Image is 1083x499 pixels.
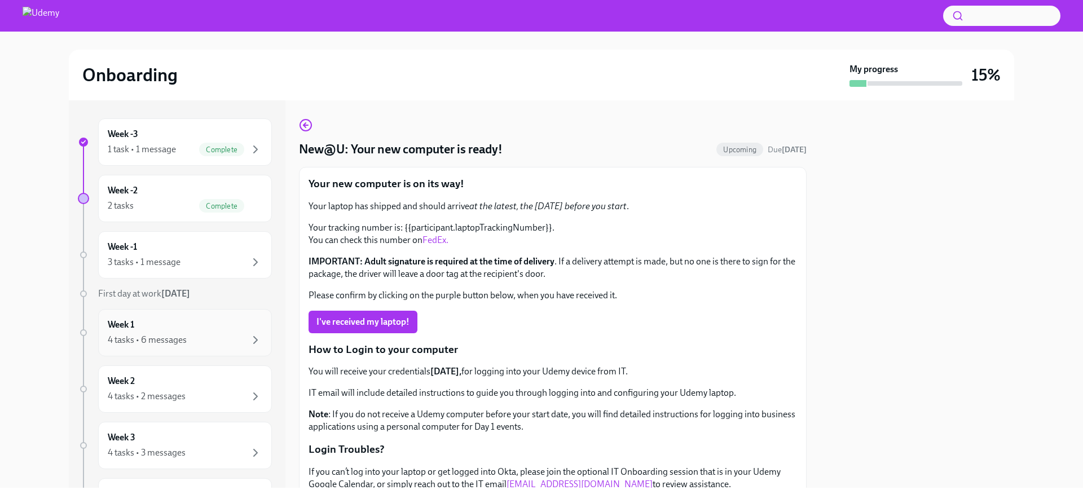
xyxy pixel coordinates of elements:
[108,256,180,268] div: 3 tasks • 1 message
[309,289,797,302] p: Please confirm by clicking on the purple button below, when you have received it.
[309,222,797,246] p: Your tracking number is: {{participant.laptopTrackingNumber}}. You can check this number on
[309,311,417,333] button: I've received my laptop!
[108,143,176,156] div: 1 task • 1 message
[782,145,807,154] strong: [DATE]
[78,365,272,413] a: Week 24 tasks • 2 messages
[971,65,1001,85] h3: 15%
[108,390,186,403] div: 4 tasks • 2 messages
[78,309,272,356] a: Week 14 tasks • 6 messages
[507,479,653,489] a: [EMAIL_ADDRESS][DOMAIN_NAME]
[199,202,244,210] span: Complete
[108,128,138,140] h6: Week -3
[422,235,448,245] a: FedEx.
[430,366,461,377] strong: [DATE],
[78,175,272,222] a: Week -22 tasksComplete
[316,316,410,328] span: I've received my laptop!
[849,63,898,76] strong: My progress
[199,145,244,154] span: Complete
[78,118,272,166] a: Week -31 task • 1 messageComplete
[299,141,503,158] h4: New@U: Your new computer is ready!
[309,442,797,457] p: Login Troubles?
[309,408,797,433] p: : If you do not receive a Udemy computer before your start date, you will find detailed instructi...
[98,288,190,299] span: First day at work
[108,200,134,212] div: 2 tasks
[309,387,797,399] p: IT email will include detailed instructions to guide you through logging into and configuring you...
[108,319,134,331] h6: Week 1
[108,334,187,346] div: 4 tasks • 6 messages
[768,145,807,154] span: Due
[309,255,797,280] p: . If a delivery attempt is made, but no one is there to sign for the package, the driver will lea...
[78,288,272,300] a: First day at work[DATE]
[309,466,797,491] p: If you can’t log into your laptop or get logged into Okta, please join the optional IT Onboarding...
[161,288,190,299] strong: [DATE]
[309,342,797,357] p: How to Login to your computer
[309,200,797,213] p: Your laptop has shipped and should arrive .
[716,145,763,154] span: Upcoming
[309,256,554,267] strong: IMPORTANT: Adult signature is required at the time of delivery
[23,7,59,25] img: Udemy
[108,241,137,253] h6: Week -1
[108,447,186,459] div: 4 tasks • 3 messages
[108,184,138,197] h6: Week -2
[309,365,797,378] p: You will receive your credentials for logging into your Udemy device from IT.
[108,375,135,387] h6: Week 2
[309,176,797,191] p: Your new computer is on its way!
[78,231,272,279] a: Week -13 tasks • 1 message
[78,422,272,469] a: Week 34 tasks • 3 messages
[309,409,328,419] strong: Note
[469,201,627,211] em: at the latest, the [DATE] before you start
[82,64,178,86] h2: Onboarding
[108,431,135,444] h6: Week 3
[768,144,807,155] span: October 18th, 2025 12:00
